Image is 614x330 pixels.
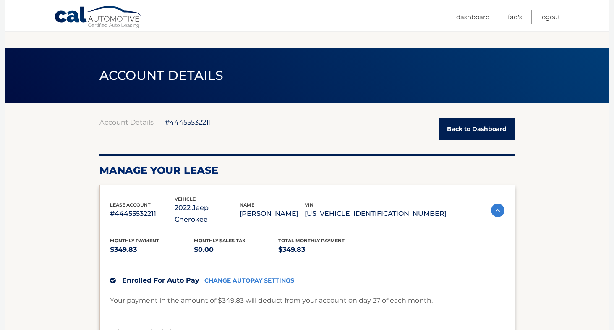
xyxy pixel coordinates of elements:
span: Enrolled For Auto Pay [122,276,199,284]
p: 2022 Jeep Cherokee [175,202,240,225]
img: accordion-active.svg [491,204,504,217]
span: lease account [110,202,151,208]
span: name [240,202,254,208]
p: $349.83 [110,244,194,256]
span: Monthly Payment [110,238,159,244]
span: Monthly sales Tax [194,238,246,244]
a: Back to Dashboard [439,118,515,140]
a: FAQ's [508,10,522,24]
span: #44455532211 [165,118,211,126]
a: Logout [540,10,560,24]
a: Dashboard [456,10,490,24]
img: check.svg [110,278,116,283]
span: ACCOUNT DETAILS [99,68,224,83]
span: vehicle [175,196,196,202]
span: | [158,118,160,126]
a: Cal Automotive [54,5,142,30]
p: #44455532211 [110,208,175,220]
h2: Manage Your Lease [99,164,515,177]
span: vin [305,202,314,208]
span: Total Monthly Payment [278,238,345,244]
p: [PERSON_NAME] [240,208,305,220]
p: $349.83 [278,244,363,256]
a: Account Details [99,118,154,126]
p: [US_VEHICLE_IDENTIFICATION_NUMBER] [305,208,447,220]
p: Your payment in the amount of $349.83 will deduct from your account on day 27 of each month. [110,295,433,306]
p: $0.00 [194,244,278,256]
a: CHANGE AUTOPAY SETTINGS [204,277,294,284]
